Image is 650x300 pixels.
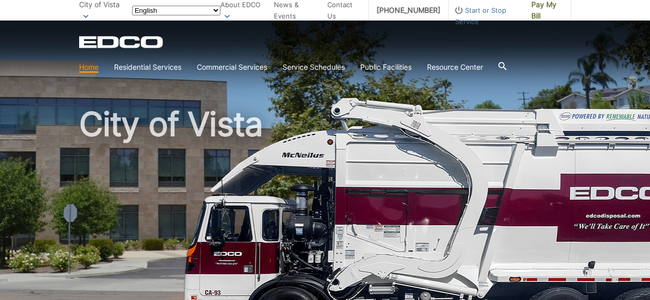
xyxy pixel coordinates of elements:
a: Public Facilities [360,62,412,73]
a: Service Schedules [283,62,345,73]
a: Commercial Services [197,62,267,73]
select: Select a language [132,6,220,15]
a: Residential Services [114,62,181,73]
a: Resource Center [427,62,483,73]
a: EDCD logo. Return to the homepage. [79,36,164,48]
a: Home [79,62,99,73]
